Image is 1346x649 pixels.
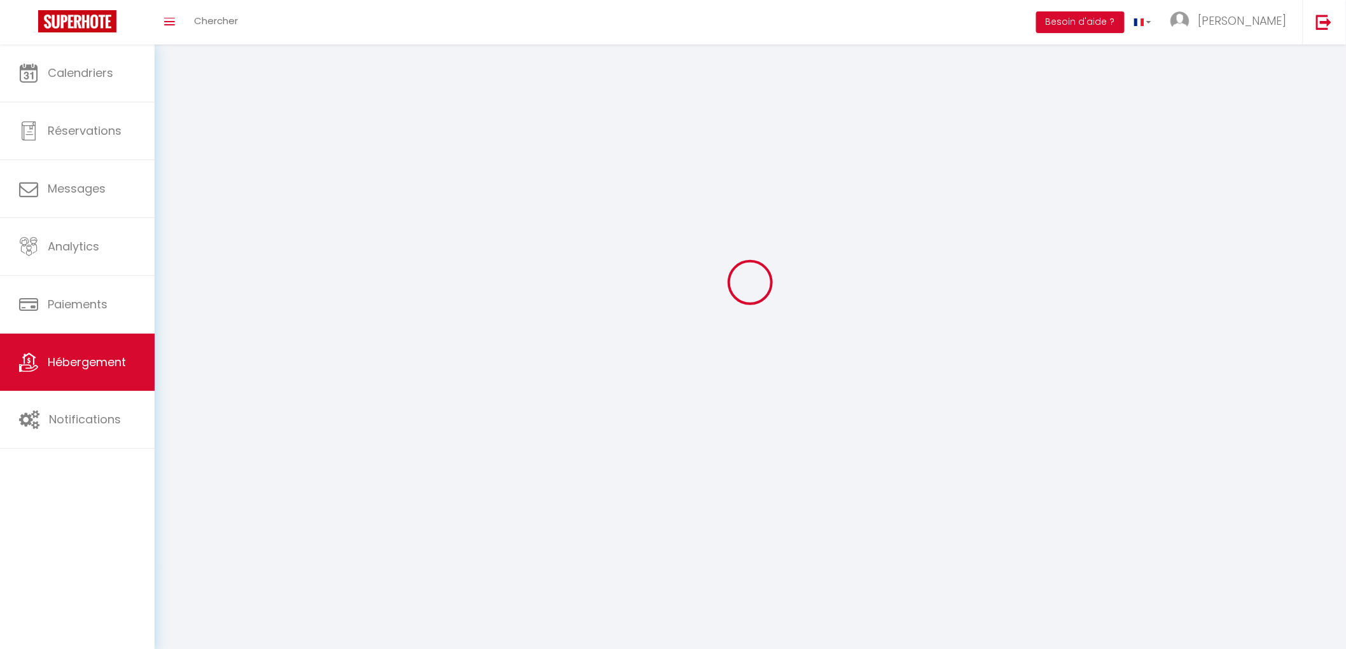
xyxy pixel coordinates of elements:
[48,296,108,312] span: Paiements
[38,10,116,32] img: Super Booking
[1316,14,1332,30] img: logout
[1198,13,1287,29] span: [PERSON_NAME]
[48,65,113,81] span: Calendriers
[48,354,126,370] span: Hébergement
[48,123,121,139] span: Réservations
[49,411,121,427] span: Notifications
[48,181,106,196] span: Messages
[194,14,238,27] span: Chercher
[10,5,48,43] button: Ouvrir le widget de chat LiveChat
[48,238,99,254] span: Analytics
[1036,11,1125,33] button: Besoin d'aide ?
[1170,11,1190,31] img: ...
